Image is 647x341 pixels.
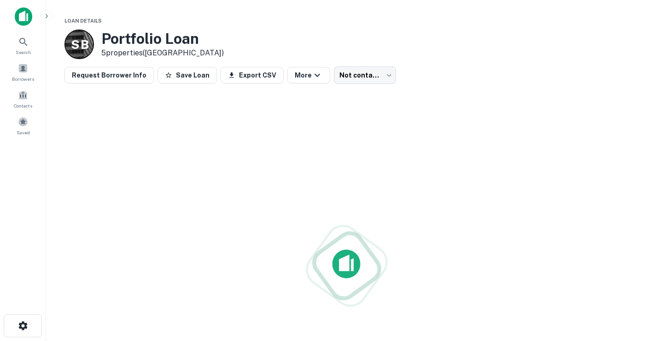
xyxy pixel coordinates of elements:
div: Not contacted [334,66,396,84]
a: Borrowers [3,60,43,84]
button: Export CSV [221,67,284,84]
button: Request Borrower Info [64,67,154,84]
a: S B [64,30,94,59]
h3: Portfolio Loan [101,30,224,48]
a: Saved [3,113,43,138]
span: Contacts [14,102,32,109]
img: capitalize-icon.png [15,7,32,26]
span: Search [16,48,31,56]
button: Save Loan [157,67,217,84]
a: Contacts [3,86,43,111]
span: Borrowers [12,75,34,83]
span: Loan Details [64,18,102,24]
span: Saved [17,129,30,136]
p: S B [71,36,88,54]
button: More [287,67,330,84]
p: 5 properties ([GEOGRAPHIC_DATA]) [101,48,224,59]
a: Search [3,33,43,58]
